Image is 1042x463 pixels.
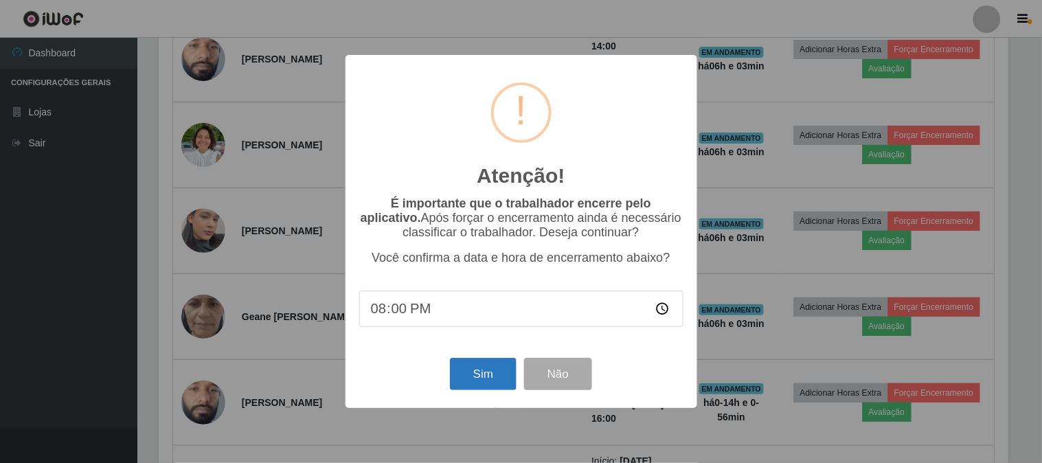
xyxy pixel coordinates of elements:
b: É importante que o trabalhador encerre pelo aplicativo. [361,196,651,225]
button: Não [524,358,592,390]
p: Você confirma a data e hora de encerramento abaixo? [359,251,683,265]
h2: Atenção! [477,163,565,188]
p: Após forçar o encerramento ainda é necessário classificar o trabalhador. Deseja continuar? [359,196,683,240]
button: Sim [450,358,517,390]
